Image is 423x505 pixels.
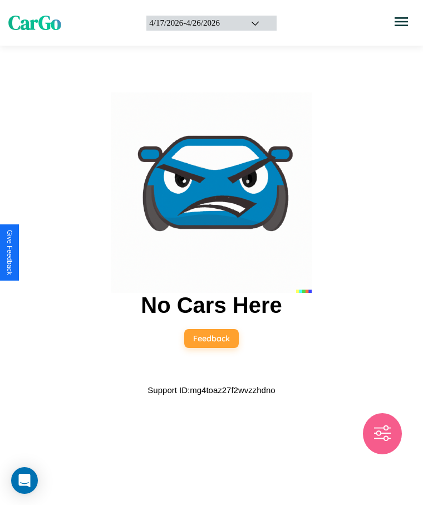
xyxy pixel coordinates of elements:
h2: No Cars Here [141,293,282,318]
div: Open Intercom Messenger [11,467,38,494]
div: Give Feedback [6,230,13,275]
span: CarGo [8,9,61,36]
img: car [111,92,312,293]
p: Support ID: mg4toaz27f2wvzzhdno [147,383,275,398]
div: 4 / 17 / 2026 - 4 / 26 / 2026 [149,18,236,28]
button: Feedback [184,329,239,348]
